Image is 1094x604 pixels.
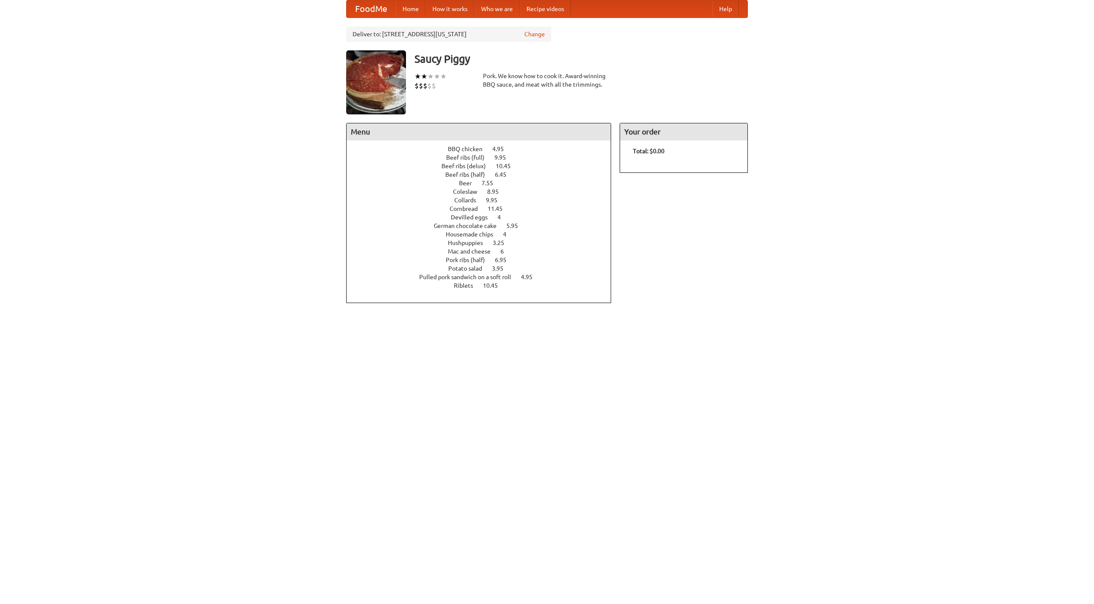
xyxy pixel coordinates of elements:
a: Housemade chips 4 [446,231,522,238]
li: $ [423,81,427,90]
a: Who we are [474,0,520,18]
span: BBQ chicken [448,146,491,152]
span: Devilled eggs [451,214,496,221]
img: angular.jpg [346,50,406,114]
span: 10.45 [483,282,506,289]
a: FoodMe [347,0,396,18]
a: Beef ribs (full) 9.95 [446,154,522,161]
span: 4 [503,231,515,238]
span: 4.95 [521,274,541,280]
span: 6.95 [495,257,515,263]
a: Beer 7.55 [459,180,509,187]
span: 5.95 [506,222,526,229]
li: ★ [440,72,447,81]
a: Beef ribs (delux) 10.45 [441,163,526,169]
span: 6.45 [495,171,515,178]
span: Collards [454,197,485,204]
a: Beef ribs (half) 6.45 [445,171,522,178]
span: German chocolate cake [434,222,505,229]
span: Beef ribs (full) [446,154,493,161]
li: $ [432,81,436,90]
span: Cornbread [450,205,486,212]
h4: Menu [347,123,611,140]
span: 7.55 [482,180,502,187]
div: Deliver to: [STREET_ADDRESS][US_STATE] [346,26,551,42]
span: Pulled pork sandwich on a soft roll [419,274,520,280]
span: Coleslaw [453,188,486,195]
a: Change [524,30,545,38]
span: Hushpuppies [448,239,491,246]
h4: Your order [620,123,747,140]
span: Beef ribs (half) [445,171,494,178]
a: German chocolate cake 5.95 [434,222,534,229]
span: Beer [459,180,480,187]
span: Beef ribs (delux) [441,163,494,169]
a: How it works [426,0,474,18]
a: Help [712,0,739,18]
span: 9.95 [494,154,515,161]
li: ★ [421,72,427,81]
span: 8.95 [487,188,507,195]
span: 4.95 [492,146,512,152]
a: Hushpuppies 3.25 [448,239,520,246]
a: Pulled pork sandwich on a soft roll 4.95 [419,274,548,280]
span: Mac and cheese [448,248,499,255]
div: Pork. We know how to cook it. Award-winning BBQ sauce, and meat with all the trimmings. [483,72,611,89]
span: 10.45 [496,163,519,169]
span: 3.95 [492,265,512,272]
span: Riblets [454,282,482,289]
a: Home [396,0,426,18]
li: $ [415,81,419,90]
li: ★ [415,72,421,81]
span: 6 [500,248,512,255]
a: BBQ chicken 4.95 [448,146,520,152]
a: Mac and cheese 6 [448,248,520,255]
li: ★ [434,72,440,81]
li: ★ [427,72,434,81]
span: 9.95 [486,197,506,204]
a: Coleslaw 8.95 [453,188,515,195]
a: Riblets 10.45 [454,282,514,289]
span: 4 [497,214,509,221]
li: $ [419,81,423,90]
span: Housemade chips [446,231,502,238]
a: Pork ribs (half) 6.95 [446,257,522,263]
a: Collards 9.95 [454,197,513,204]
span: 11.45 [488,205,511,212]
a: Cornbread 11.45 [450,205,518,212]
b: Total: $0.00 [633,148,665,155]
a: Potato salad 3.95 [448,265,519,272]
a: Devilled eggs 4 [451,214,517,221]
span: Pork ribs (half) [446,257,494,263]
a: Recipe videos [520,0,571,18]
span: Potato salad [448,265,491,272]
span: 3.25 [493,239,513,246]
h3: Saucy Piggy [415,50,748,67]
li: $ [427,81,432,90]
